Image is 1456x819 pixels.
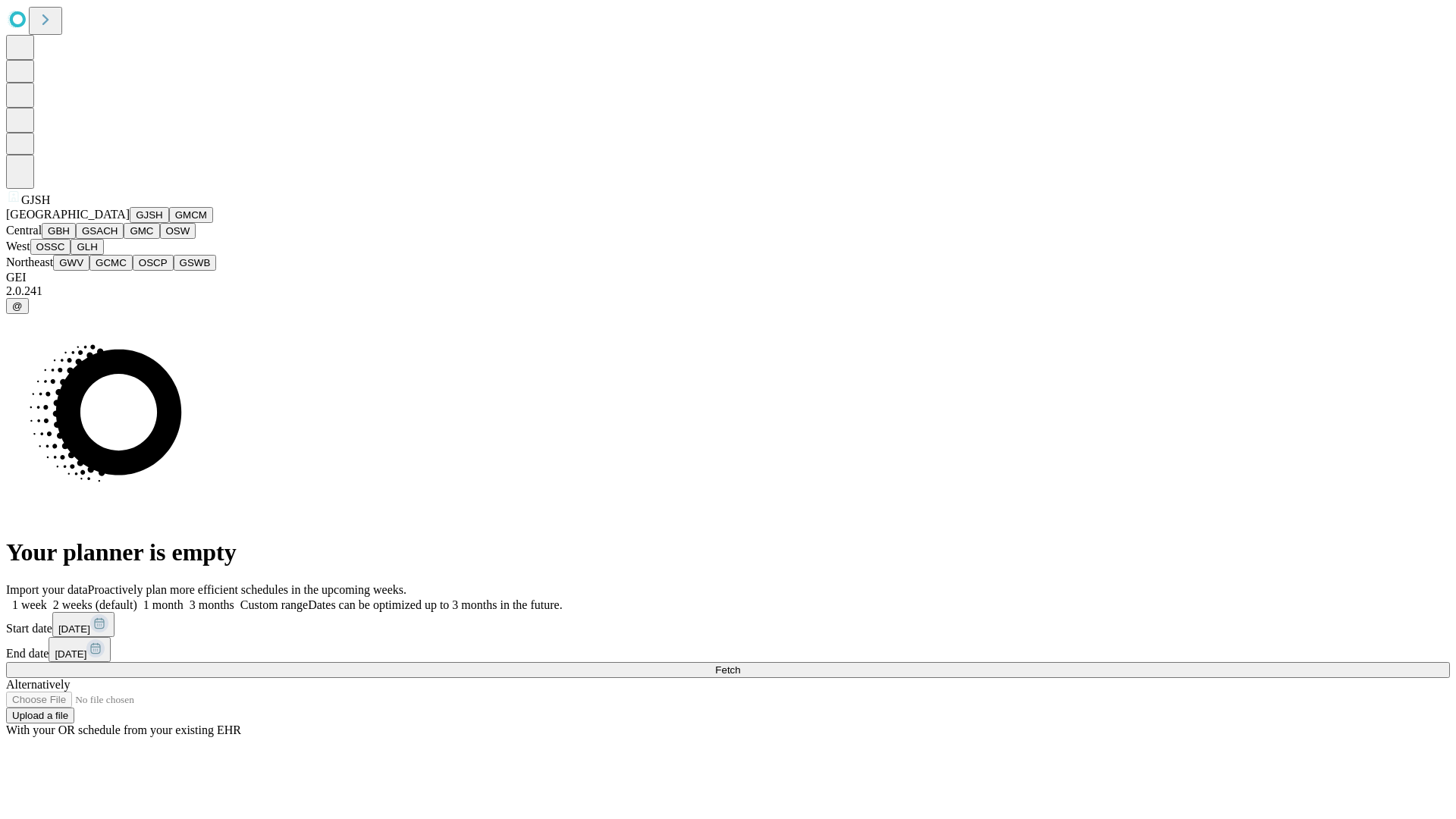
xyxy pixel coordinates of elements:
[715,664,740,676] span: Fetch
[6,240,30,253] span: West
[6,538,1450,566] h1: Your planner is empty
[42,223,76,239] button: GBH
[12,300,23,312] span: @
[6,583,88,596] span: Import your data
[6,662,1450,678] button: Fetch
[12,598,47,611] span: 1 week
[6,256,53,268] span: Northeast
[52,612,115,637] button: [DATE]
[6,271,1450,284] div: GEI
[190,598,234,611] span: 3 months
[21,193,50,206] span: GJSH
[6,708,74,723] button: Upload a file
[49,637,111,662] button: [DATE]
[240,598,308,611] span: Custom range
[160,223,196,239] button: OSW
[6,208,130,221] span: [GEOGRAPHIC_DATA]
[6,224,42,237] span: Central
[6,284,1450,298] div: 2.0.241
[89,255,133,271] button: GCMC
[143,598,184,611] span: 1 month
[53,255,89,271] button: GWV
[6,678,70,691] span: Alternatively
[6,612,1450,637] div: Start date
[174,255,217,271] button: GSWB
[76,223,124,239] button: GSACH
[88,583,406,596] span: Proactively plan more efficient schedules in the upcoming weeks.
[308,598,562,611] span: Dates can be optimized up to 3 months in the future.
[30,239,71,255] button: OSSC
[6,723,241,736] span: With your OR schedule from your existing EHR
[169,207,213,223] button: GMCM
[55,648,86,660] span: [DATE]
[130,207,169,223] button: GJSH
[6,298,29,314] button: @
[6,637,1450,662] div: End date
[58,623,90,635] span: [DATE]
[124,223,159,239] button: GMC
[53,598,137,611] span: 2 weeks (default)
[71,239,103,255] button: GLH
[133,255,174,271] button: OSCP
